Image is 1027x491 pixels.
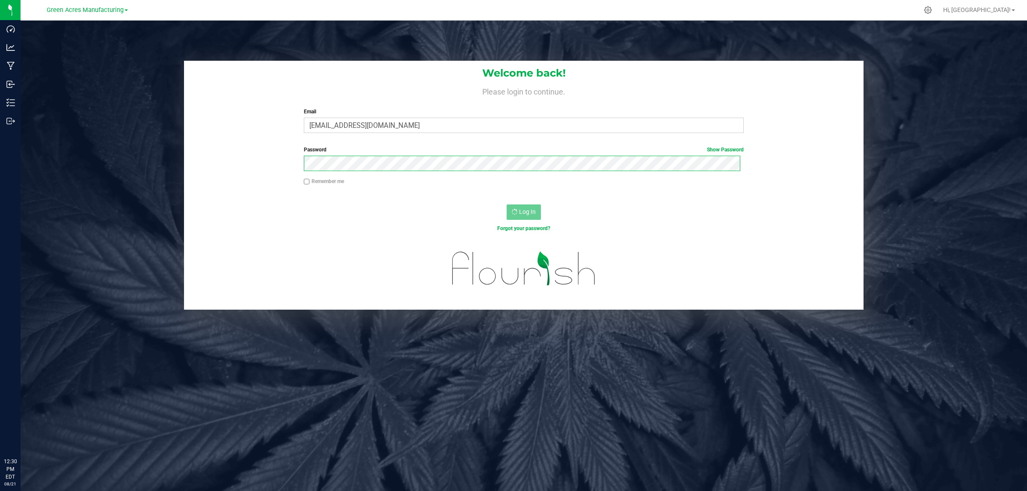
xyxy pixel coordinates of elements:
span: Hi, [GEOGRAPHIC_DATA]! [943,6,1011,13]
div: Manage settings [923,6,933,14]
inline-svg: Dashboard [6,25,15,33]
label: Email [304,108,744,115]
label: Remember me [304,177,344,185]
inline-svg: Analytics [6,43,15,52]
span: Log In [519,208,536,215]
span: Password [304,147,327,153]
img: flourish_logo.svg [439,241,609,296]
p: 08/21 [4,481,17,487]
inline-svg: Manufacturing [6,62,15,70]
h1: Welcome back! [184,68,864,79]
button: Log In [507,204,541,220]
h4: Please login to continue. [184,86,864,96]
p: 12:30 PM EDT [4,458,17,481]
inline-svg: Inbound [6,80,15,89]
inline-svg: Outbound [6,117,15,125]
a: Show Password [707,147,744,153]
a: Forgot your password? [497,225,550,231]
input: Remember me [304,179,310,185]
span: Green Acres Manufacturing [47,6,124,14]
inline-svg: Inventory [6,98,15,107]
